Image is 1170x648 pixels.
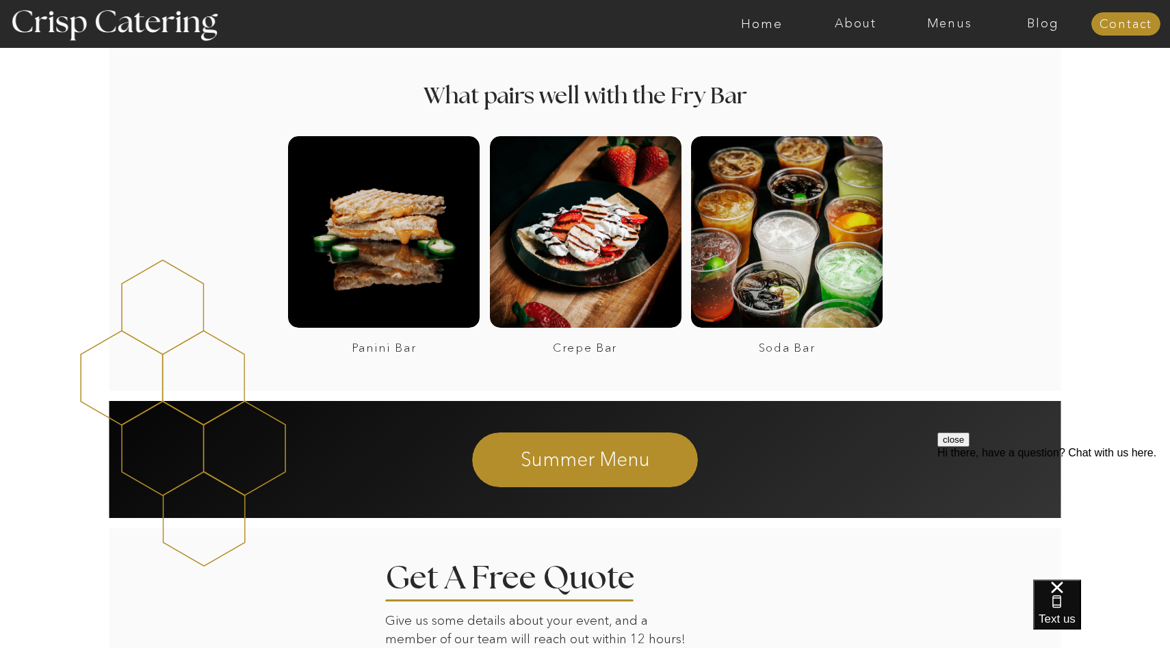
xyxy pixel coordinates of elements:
[694,341,880,354] a: Soda Bar
[715,17,809,31] a: Home
[291,341,477,354] a: Panini Bar
[331,85,840,112] h2: What pairs well with the Fry Bar
[385,562,677,588] h2: Get A Free Quote
[1091,18,1160,31] a: Contact
[400,446,771,471] a: Summer Menu
[996,17,1090,31] a: Blog
[902,17,996,31] a: Menus
[937,432,1170,597] iframe: podium webchat widget prompt
[492,341,678,354] a: Crepe Bar
[809,17,902,31] a: About
[1033,580,1170,648] iframe: podium webchat widget bubble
